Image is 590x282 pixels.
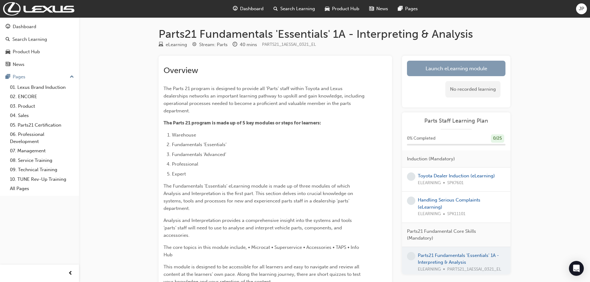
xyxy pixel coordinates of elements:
a: 03. Product [7,102,76,111]
span: learningResourceType_ELEARNING-icon [159,42,163,48]
span: Learning resource code [262,42,316,47]
span: Fundamentals ‘Advanced’ [172,152,226,157]
span: Dashboard [240,5,264,12]
a: Product Hub [2,46,76,58]
span: Overview [164,66,198,75]
span: pages-icon [6,74,10,80]
a: Launch eLearning module [407,61,505,76]
span: 0 % Completed [407,135,435,142]
span: up-icon [70,73,74,81]
span: learningRecordVerb_NONE-icon [407,252,415,260]
span: guage-icon [6,24,10,30]
span: Product Hub [332,5,359,12]
span: JP [579,5,584,12]
a: 07. Management [7,146,76,156]
a: 01. Lexus Brand Induction [7,83,76,92]
a: 09. Technical Training [7,165,76,175]
span: search-icon [273,5,278,13]
div: 0 / 25 [491,134,504,143]
span: Warehouse [172,132,196,138]
button: Pages [2,71,76,83]
a: 05. Parts21 Certification [7,120,76,130]
span: SPK7601 [447,180,464,187]
div: Stream [192,41,228,49]
span: Expert [172,171,186,177]
div: 40 mins [240,41,257,48]
span: The core topics in this module include, • Microcat • Superservice • Accessories • TAPS • Info Hub [164,245,360,258]
span: The Parts 21 program is made up of 5 key modules or steps for learners: [164,120,321,126]
div: News [13,61,24,68]
span: pages-icon [398,5,403,13]
span: ELEARNING [418,210,441,218]
div: Duration [233,41,257,49]
span: ELEARNING [418,180,441,187]
a: 08. Service Training [7,156,76,165]
a: car-iconProduct Hub [320,2,364,15]
span: The Parts 21 program is designed to provide all 'Parts' staff within Toyota and Lexus dealerships... [164,86,366,114]
span: Induction (Mandatory) [407,155,455,163]
a: news-iconNews [364,2,393,15]
span: learningRecordVerb_NONE-icon [407,197,415,205]
span: search-icon [6,37,10,42]
span: news-icon [6,62,10,67]
div: Stream: Parts [199,41,228,48]
img: Trak [3,2,74,15]
span: car-icon [325,5,330,13]
div: Search Learning [12,36,47,43]
button: JP [576,3,587,14]
span: target-icon [192,42,197,48]
a: Parts Staff Learning Plan [407,117,505,124]
span: The Fundamentals 'Essentials' eLearning module is made up of three modules of which Analysis and ... [164,183,354,211]
span: News [376,5,388,12]
a: All Pages [7,184,76,193]
a: Search Learning [2,34,76,45]
a: guage-iconDashboard [228,2,269,15]
div: Type [159,41,187,49]
button: DashboardSearch LearningProduct HubNews [2,20,76,71]
a: Toyota Dealer Induction (eLearning) [418,173,495,179]
a: search-iconSearch Learning [269,2,320,15]
span: Professional [172,161,198,167]
div: Dashboard [13,23,36,30]
span: clock-icon [233,42,237,48]
span: car-icon [6,49,10,55]
a: News [2,59,76,70]
span: news-icon [369,5,374,13]
a: 06. Professional Development [7,130,76,146]
span: Parts21 Fundamental Core Skills (Mandatory) [407,228,500,242]
span: Analysis and Interpretation provides a comprehensive insight into the systems and tools ‘parts’ s... [164,218,353,238]
span: Fundamentals ‘Essentials’ [172,142,226,147]
div: eLearning [166,41,187,48]
a: 02. ENCORE [7,92,76,102]
a: Dashboard [2,21,76,33]
span: Pages [405,5,418,12]
div: Pages [13,73,25,80]
span: SPK11101 [447,210,465,218]
a: pages-iconPages [393,2,423,15]
span: learningRecordVerb_NONE-icon [407,172,415,181]
div: Open Intercom Messenger [569,261,584,276]
span: prev-icon [68,270,73,277]
a: 04. Sales [7,111,76,120]
span: guage-icon [233,5,238,13]
div: No recorded learning [445,81,500,98]
div: Product Hub [13,48,40,55]
a: 10. TUNE Rev-Up Training [7,175,76,184]
a: Handling Serious Complaints (eLearning) [418,197,480,210]
h1: Parts21 Fundamentals 'Essentials' 1A - Interpreting & Analysis [159,27,510,41]
span: Search Learning [280,5,315,12]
